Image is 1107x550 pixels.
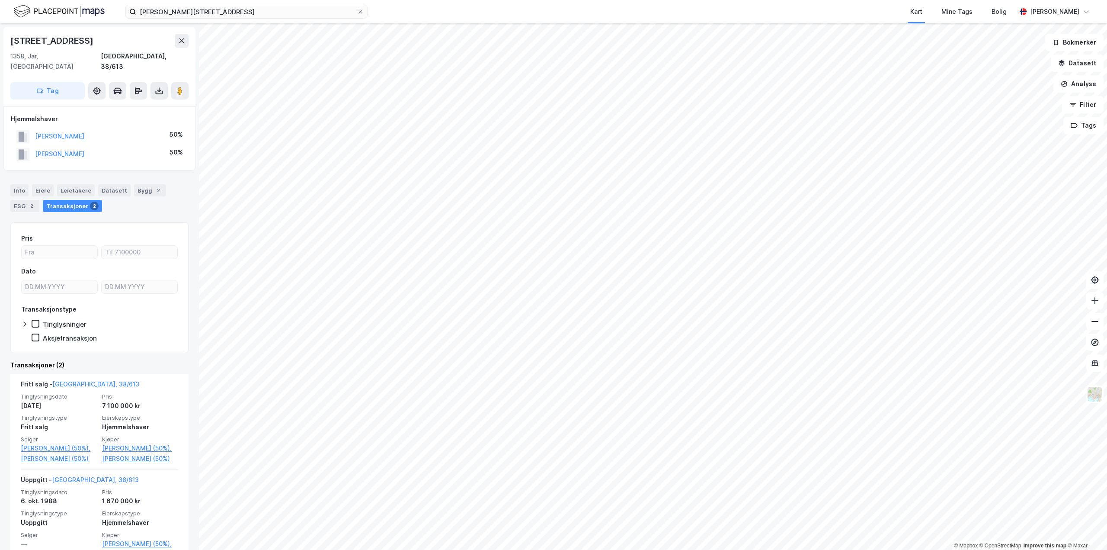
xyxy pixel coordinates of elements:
[102,510,178,517] span: Eierskapstype
[21,518,97,528] div: Uoppgitt
[170,147,183,158] div: 50%
[1051,55,1104,72] button: Datasett
[102,246,177,259] input: Til 7100000
[979,543,1021,549] a: OpenStreetMap
[10,51,101,72] div: 1358, Jar, [GEOGRAPHIC_DATA]
[21,304,77,315] div: Transaksjonstype
[102,443,178,454] a: [PERSON_NAME] (50%),
[10,184,29,196] div: Info
[43,200,102,212] div: Transaksjoner
[954,543,978,549] a: Mapbox
[21,489,97,496] span: Tinglysningsdato
[102,496,178,506] div: 1 670 000 kr
[21,233,33,244] div: Pris
[102,489,178,496] span: Pris
[10,200,39,212] div: ESG
[21,422,97,432] div: Fritt salg
[136,5,357,18] input: Søk på adresse, matrikkel, gårdeiere, leietakere eller personer
[21,539,97,549] div: —
[102,454,178,464] a: [PERSON_NAME] (50%)
[21,454,97,464] a: [PERSON_NAME] (50%)
[21,496,97,506] div: 6. okt. 1988
[134,184,166,196] div: Bygg
[43,334,97,342] div: Aksjetransaksjon
[101,51,189,72] div: [GEOGRAPHIC_DATA], 38/613
[21,393,97,400] span: Tinglysningsdato
[21,531,97,539] span: Selger
[1062,96,1104,113] button: Filter
[21,379,139,393] div: Fritt salg -
[57,184,95,196] div: Leietakere
[1064,508,1107,550] iframe: Chat Widget
[170,129,183,140] div: 50%
[14,4,105,19] img: logo.f888ab2527a4732fd821a326f86c7f29.svg
[21,510,97,517] span: Tinglysningstype
[32,184,54,196] div: Eiere
[27,202,36,210] div: 2
[102,393,178,400] span: Pris
[21,443,97,454] a: [PERSON_NAME] (50%),
[910,6,922,17] div: Kart
[21,475,139,489] div: Uoppgitt -
[102,518,178,528] div: Hjemmelshaver
[10,360,189,370] div: Transaksjoner (2)
[1053,75,1104,93] button: Analyse
[43,320,86,328] div: Tinglysninger
[21,414,97,421] span: Tinglysningstype
[11,114,188,124] div: Hjemmelshaver
[1063,117,1104,134] button: Tags
[22,280,97,293] input: DD.MM.YYYY
[1030,6,1079,17] div: [PERSON_NAME]
[1087,386,1103,402] img: Z
[10,82,85,100] button: Tag
[154,186,163,195] div: 2
[10,34,95,48] div: [STREET_ADDRESS]
[90,202,99,210] div: 2
[102,436,178,443] span: Kjøper
[102,414,178,421] span: Eierskapstype
[21,436,97,443] span: Selger
[992,6,1007,17] div: Bolig
[102,539,178,549] a: [PERSON_NAME] (50%),
[102,531,178,539] span: Kjøper
[102,422,178,432] div: Hjemmelshaver
[98,184,131,196] div: Datasett
[52,380,139,388] a: [GEOGRAPHIC_DATA], 38/613
[102,401,178,411] div: 7 100 000 kr
[102,280,177,293] input: DD.MM.YYYY
[1024,543,1066,549] a: Improve this map
[21,266,36,277] div: Dato
[22,246,97,259] input: Fra
[52,476,139,483] a: [GEOGRAPHIC_DATA], 38/613
[941,6,973,17] div: Mine Tags
[1045,34,1104,51] button: Bokmerker
[21,401,97,411] div: [DATE]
